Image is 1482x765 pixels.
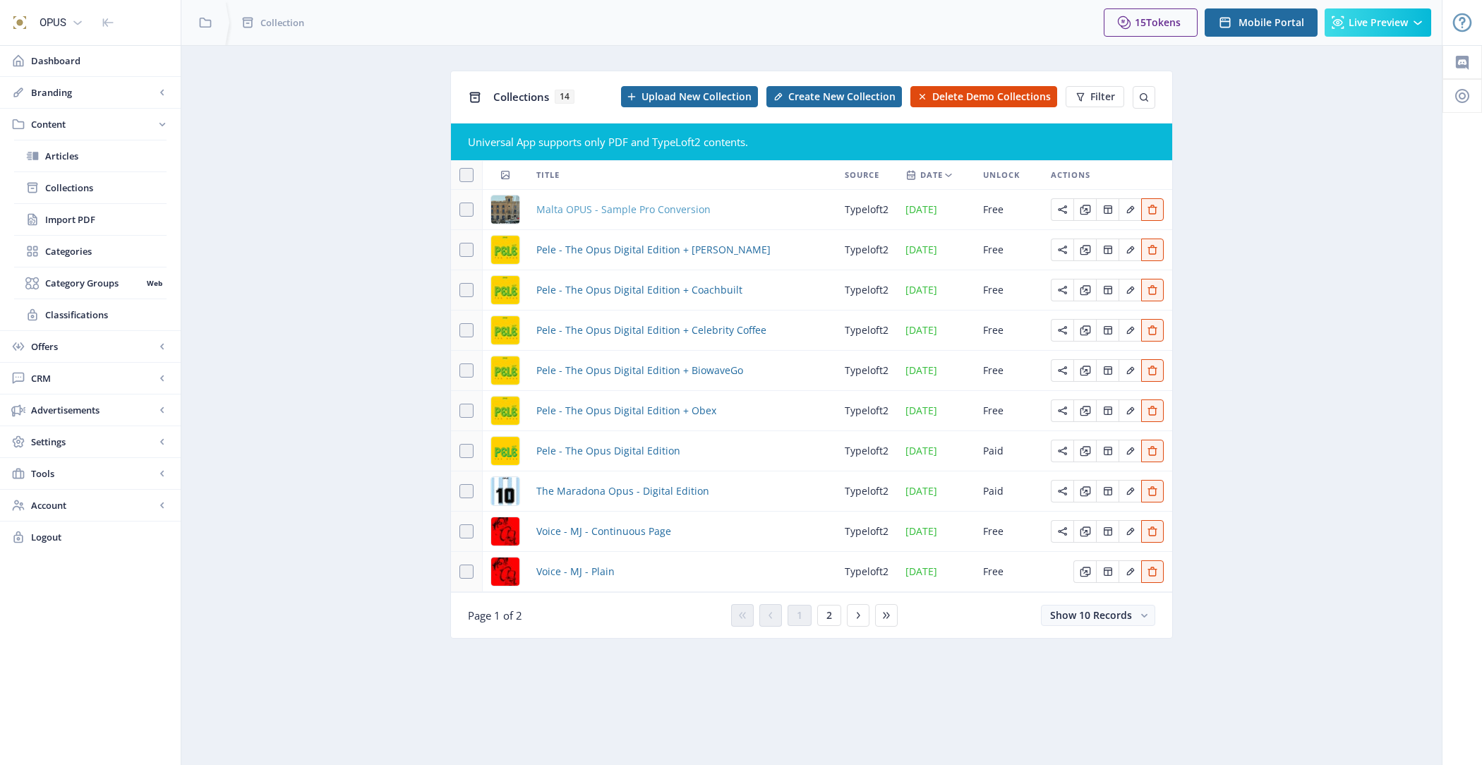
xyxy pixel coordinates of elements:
a: Edit page [1141,363,1164,376]
span: Account [31,498,155,512]
span: The Maradona Opus - Digital Edition [536,483,709,500]
button: Upload New Collection [621,86,758,107]
a: Edit page [1051,483,1073,497]
span: Source [845,167,879,183]
a: Pele - The Opus Digital Edition + [PERSON_NAME] [536,241,771,258]
a: Edit page [1119,323,1141,336]
a: Edit page [1073,403,1096,416]
td: [DATE] [897,431,975,471]
a: Pele - The Opus Digital Edition + Obex [536,402,716,419]
td: typeloft2 [836,230,897,270]
button: 2 [817,605,841,626]
span: Categories [45,244,167,258]
a: Edit page [1073,443,1096,457]
a: Edit page [1051,323,1073,336]
span: Upload New Collection [641,91,752,102]
span: Tokens [1146,16,1181,29]
a: Edit page [1073,524,1096,537]
span: Offers [31,339,155,354]
button: Show 10 Records [1041,605,1155,626]
span: Pele - The Opus Digital Edition [536,442,680,459]
span: Delete Demo Collections [932,91,1051,102]
td: [DATE] [897,512,975,552]
a: Edit page [1073,363,1096,376]
a: Edit page [1141,403,1164,416]
a: Edit page [1096,524,1119,537]
img: cover.jpg [491,276,519,304]
a: Edit page [1073,483,1096,497]
a: Classifications [14,299,167,330]
td: Free [975,391,1042,431]
a: Edit page [1073,323,1096,336]
span: Dashboard [31,54,169,68]
td: typeloft2 [836,311,897,351]
a: Pele - The Opus Digital Edition + Celebrity Coffee [536,322,766,339]
a: Edit page [1141,242,1164,255]
a: Edit page [1141,202,1164,215]
td: typeloft2 [836,391,897,431]
img: cover.jpg [491,236,519,264]
span: Page 1 of 2 [468,608,522,622]
span: Collection [260,16,304,30]
td: [DATE] [897,391,975,431]
span: Show 10 Records [1050,608,1132,622]
span: 1 [797,610,802,621]
img: c79d1dff-df9a-45fb-852e-c91a48a4a8d3.png [491,195,519,224]
span: Category Groups [45,276,142,290]
a: Edit page [1119,242,1141,255]
a: Edit page [1051,524,1073,537]
img: cover.png [491,437,519,465]
button: Live Preview [1325,8,1431,37]
a: Voice - MJ - Plain [536,563,615,580]
div: Universal App supports only PDF and TypeLoft2 contents. [468,135,1155,149]
td: [DATE] [897,270,975,311]
a: Edit page [1073,282,1096,296]
button: Filter [1066,86,1124,107]
td: Free [975,311,1042,351]
a: New page [758,86,902,107]
span: Date [920,167,943,183]
a: Edit page [1051,202,1073,215]
a: Edit page [1073,242,1096,255]
a: Edit page [1073,202,1096,215]
div: OPUS [40,7,66,38]
a: Edit page [1051,363,1073,376]
span: Create New Collection [788,91,896,102]
a: Pele - The Opus Digital Edition + Coachbuilt [536,282,742,299]
img: cover.jpg [491,558,519,586]
a: Edit page [1051,443,1073,457]
a: Edit page [1119,524,1141,537]
a: Edit page [1141,282,1164,296]
td: [DATE] [897,311,975,351]
a: Edit page [1096,483,1119,497]
td: typeloft2 [836,431,897,471]
app-collection-view: Collections [450,71,1173,639]
button: 15Tokens [1104,8,1198,37]
td: Free [975,230,1042,270]
td: Paid [975,431,1042,471]
td: [DATE] [897,552,975,592]
a: Import PDF [14,204,167,235]
span: Unlock [983,167,1020,183]
td: Free [975,512,1042,552]
a: Edit page [1119,403,1141,416]
a: Edit page [1096,282,1119,296]
a: Articles [14,140,167,171]
a: Edit page [1119,483,1141,497]
td: Free [975,351,1042,391]
a: New page [902,86,1057,107]
a: Malta OPUS - Sample Pro Conversion [536,201,711,218]
span: 2 [826,610,832,621]
td: Free [975,552,1042,592]
td: Free [975,190,1042,230]
a: Edit page [1119,443,1141,457]
a: Edit page [1119,363,1141,376]
td: typeloft2 [836,512,897,552]
span: Articles [45,149,167,163]
a: Edit page [1119,202,1141,215]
